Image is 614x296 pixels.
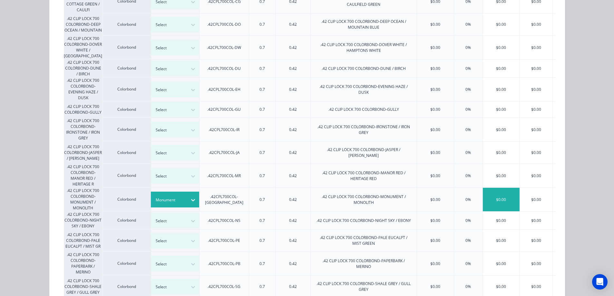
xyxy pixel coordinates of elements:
div: .42 CLIP LOCK 700 COLORBOND-PALE EUCALPT / MIST GR [64,229,102,252]
div: .42CPL700COL-DW [207,45,241,51]
div: $0.00 [553,188,579,211]
div: 0.42 [289,218,297,224]
div: .42 CLIP LOCK 700 COLORBOND-NIGHT SKY / EBONY [64,211,102,229]
div: .42 CLIP LOCK 700 COLORBOND-NIGHT SKY / EBONY [317,218,411,224]
div: 0.7 [259,261,265,267]
div: $0.00 [520,14,552,35]
div: $0.00 [553,142,579,164]
div: Colorbond [102,101,151,118]
div: $0.00 [553,164,579,187]
div: $0.00 [430,261,440,267]
div: $0.00 [553,252,579,275]
div: $0.00 [520,36,552,59]
div: 0% [465,197,471,203]
div: $0.00 [430,150,440,156]
div: $0.00 [483,212,520,229]
div: Colorbond [102,252,151,275]
div: .42 CLIP LOCK 700 COLORBOND-MONUMENT / MONOLITH [316,194,412,205]
div: 0.42 [289,45,297,51]
div: $0.00 [520,60,552,77]
div: .42CPL700COL-PE [208,238,240,243]
div: 0% [465,173,471,179]
div: 0.7 [259,127,265,133]
div: .42CPL700COL-PB [208,261,240,267]
div: 0% [465,261,471,267]
div: 0.7 [259,150,265,156]
div: 0% [465,150,471,156]
div: $0.00 [553,60,579,77]
div: $0.00 [483,118,520,141]
div: 0% [465,66,471,72]
div: $0.00 [430,238,440,243]
div: $0.00 [520,230,552,252]
div: $0.00 [483,60,520,77]
div: 0.7 [259,284,265,290]
div: Colorbond [102,13,151,35]
div: .42CPL700COL-GU [207,107,241,112]
div: .42CPL700COL-EH [208,87,240,92]
div: $0.00 [520,101,552,118]
div: $0.00 [520,252,552,275]
div: 0.42 [289,66,297,72]
div: $0.00 [430,22,440,27]
div: .42 CLIP LOCK 700 COLORBOND-PAPERBARK / MERINO [64,252,102,275]
div: $0.00 [520,164,552,187]
div: .42 CLIP LOCK 700 COLORBOND-MANOR RED / HERITAGE RED [316,170,412,182]
div: Colorbond [102,211,151,229]
div: $0.00 [483,36,520,59]
div: $0.00 [430,127,440,133]
div: .42 CLIP LOCK 700 COLORBOND-MONUMENT / MONOLITH [64,187,102,211]
div: Colorbond [102,141,151,164]
div: 0.42 [289,261,297,267]
div: 0.7 [259,87,265,92]
div: Colorbond [102,229,151,252]
div: 0.7 [259,66,265,72]
div: .42CPL700COL-DO [207,22,241,27]
div: 0% [465,284,471,290]
div: 0.7 [259,45,265,51]
div: $0.00 [483,230,520,252]
div: 0.42 [289,150,297,156]
div: 0.42 [289,127,297,133]
div: 0% [465,87,471,92]
div: $0.00 [483,101,520,118]
div: $0.00 [430,197,440,203]
div: $0.00 [520,188,552,211]
div: .42 CLIP LOCK 700 COLORBOND-DUNE / BIRCH [322,66,406,72]
div: .42 CLIP LOCK 700 COLORBOND-DUNE / BIRCH [64,59,102,77]
div: Colorbond [102,35,151,59]
div: .42 CLIP LOCK 700 COLORBOND-GULLY [64,101,102,118]
div: $0.00 [430,218,440,224]
div: .42 CLIP LOCK 700 COLORBOND-JASPER / [PERSON_NAME] [316,147,412,158]
div: .42 CLIP LOCK 700 COLORBOND-DEEP OCEAN / MOUNTAIN BLUE [316,19,412,30]
div: .42 CLIP LOCK 700 COLORBOND-IRONSTONE / IRON GREY [316,124,412,136]
div: 0% [465,127,471,133]
div: .42 CLIP LOCK 700 COLORBOND-SHALE GREY / GULL GREY [316,281,412,292]
div: $0.00 [430,66,440,72]
div: $0.00 [553,212,579,229]
div: $0.00 [483,14,520,35]
div: 0.7 [259,107,265,112]
div: 0.7 [259,238,265,243]
div: Colorbond [102,77,151,101]
div: Colorbond [102,164,151,187]
div: .42CPL700COL-JA [209,150,240,156]
div: .42 CLIP LOCK 700 COLORBOND-JASPER / [PERSON_NAME] [64,141,102,164]
div: $0.00 [483,252,520,275]
div: $0.00 [553,101,579,118]
div: .42 CLIP LOCK 700 COLORBOND-DOVER WHITE / HAMPTONS WHITE [316,42,412,53]
div: $0.00 [520,142,552,164]
div: 0.7 [259,218,265,224]
div: .42 CLIP LOCK 700 COLORBOND-GULLY [328,107,399,112]
div: $0.00 [520,78,552,101]
div: .42CPL700COL-DU [207,66,241,72]
div: $0.00 [430,107,440,112]
div: 0.42 [289,197,297,203]
div: 0% [465,107,471,112]
div: .42CPL700COL-NS [208,218,240,224]
div: .42CPL700COL-MR [207,173,241,179]
div: $0.00 [430,45,440,51]
div: $0.00 [520,118,552,141]
div: $0.00 [430,87,440,92]
div: 0.42 [289,87,297,92]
